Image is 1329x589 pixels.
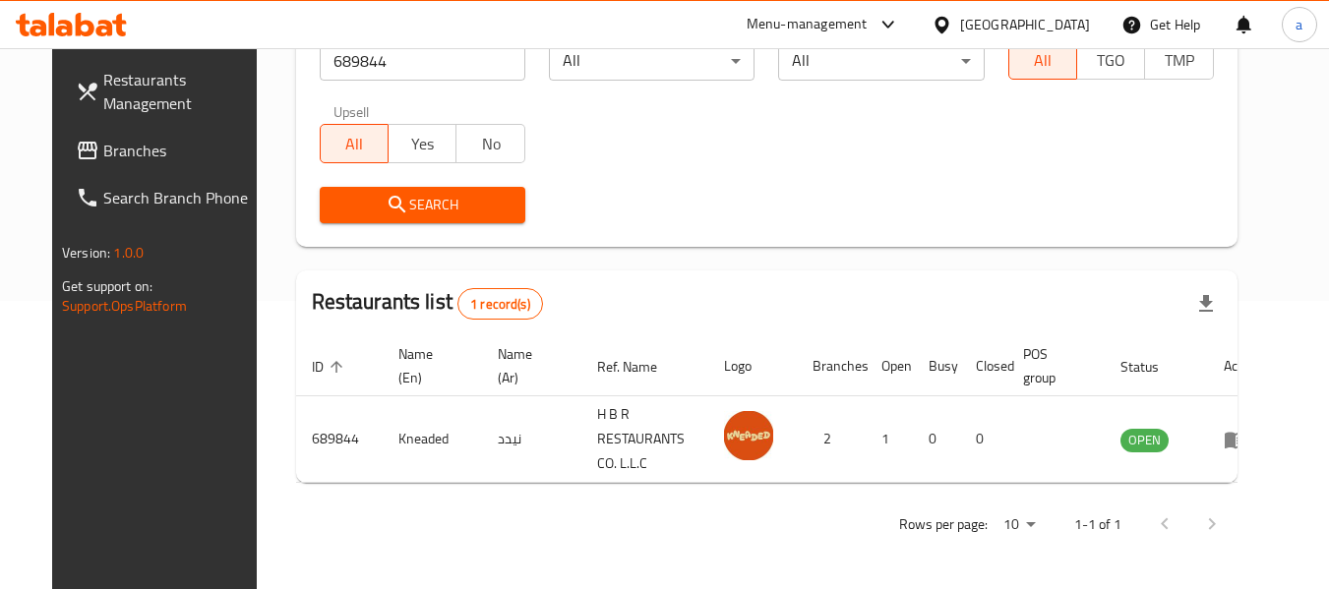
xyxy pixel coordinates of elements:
[1120,429,1169,451] span: OPEN
[913,396,960,483] td: 0
[996,510,1043,540] div: Rows per page:
[1153,46,1205,75] span: TMP
[103,68,259,115] span: Restaurants Management
[383,396,482,483] td: Kneaded
[581,396,708,483] td: H B R RESTAURANTS CO. L.L.C
[1008,40,1077,80] button: All
[1017,46,1069,75] span: All
[60,127,274,174] a: Branches
[899,512,988,537] p: Rows per page:
[597,355,683,379] span: Ref. Name
[62,273,152,299] span: Get support on:
[62,293,187,319] a: Support.OpsPlatform
[396,130,449,158] span: Yes
[747,13,868,36] div: Menu-management
[724,411,773,460] img: Kneaded
[398,342,458,389] span: Name (En)
[60,56,274,127] a: Restaurants Management
[960,14,1090,35] div: [GEOGRAPHIC_DATA]
[1296,14,1302,35] span: a
[1182,280,1230,327] div: Export file
[335,193,510,217] span: Search
[455,124,524,163] button: No
[320,187,525,223] button: Search
[1023,342,1081,389] span: POS group
[866,396,913,483] td: 1
[296,336,1276,483] table: enhanced table
[62,240,110,265] span: Version:
[312,355,349,379] span: ID
[103,186,259,209] span: Search Branch Phone
[103,139,259,162] span: Branches
[797,396,866,483] td: 2
[1120,355,1184,379] span: Status
[320,124,389,163] button: All
[60,174,274,221] a: Search Branch Phone
[458,295,542,314] span: 1 record(s)
[1085,46,1137,75] span: TGO
[1224,428,1260,451] div: Menu
[960,336,1007,396] th: Closed
[960,396,1007,483] td: 0
[482,396,581,483] td: نيدد
[1076,40,1145,80] button: TGO
[498,342,558,389] span: Name (Ar)
[329,130,381,158] span: All
[1120,429,1169,452] div: OPEN
[464,130,516,158] span: No
[1208,336,1276,396] th: Action
[1074,512,1121,537] p: 1-1 of 1
[866,336,913,396] th: Open
[797,336,866,396] th: Branches
[708,336,797,396] th: Logo
[333,104,370,118] label: Upsell
[457,288,543,320] div: Total records count
[913,336,960,396] th: Busy
[549,41,755,81] div: All
[113,240,144,265] span: 1.0.0
[320,41,525,81] input: Search for restaurant name or ID..
[388,124,456,163] button: Yes
[778,41,984,81] div: All
[296,396,383,483] td: 689844
[1144,40,1213,80] button: TMP
[312,287,543,320] h2: Restaurants list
